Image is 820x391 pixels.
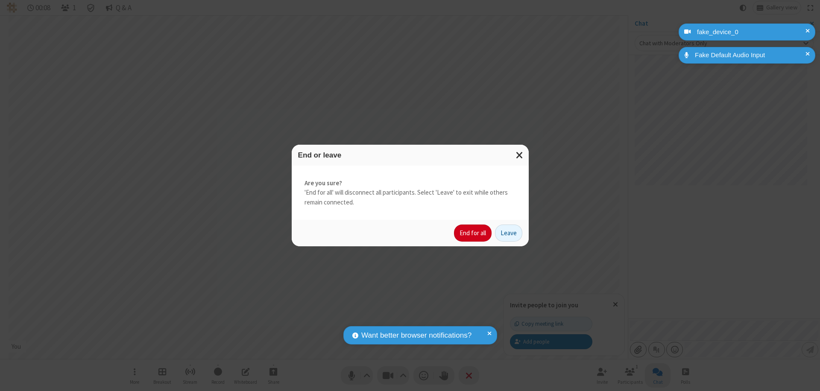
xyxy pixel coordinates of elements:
h3: End or leave [298,151,522,159]
div: fake_device_0 [694,27,809,37]
span: Want better browser notifications? [361,330,471,341]
div: 'End for all' will disconnect all participants. Select 'Leave' to exit while others remain connec... [292,166,529,220]
button: End for all [454,225,492,242]
div: Fake Default Audio Input [692,50,809,60]
button: Close modal [511,145,529,166]
button: Leave [495,225,522,242]
strong: Are you sure? [305,178,516,188]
